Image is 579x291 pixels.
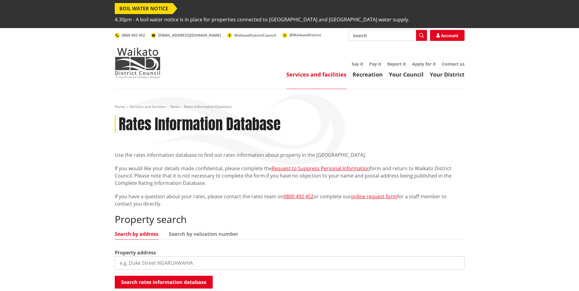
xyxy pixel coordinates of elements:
a: Your District [430,71,465,78]
span: @WaikatoDistrict [289,32,321,38]
p: Use the rates information database to find out rates information about property in the [GEOGRAPHI... [115,151,465,159]
input: Search input [349,30,427,41]
a: Report it [387,61,406,67]
a: Contact us [442,61,465,67]
a: Apply for it [412,61,436,67]
a: Search by address [115,232,158,236]
span: Rates Information Database [184,104,232,109]
a: Recreation [353,71,383,78]
p: If you would like your details made confidential, please complete the form and return to Waikato ... [115,165,465,187]
a: Pay it [369,61,381,67]
span: 4.30pm - A boil water notice is in place for properties connected to [GEOGRAPHIC_DATA] and [GEOGR... [115,14,409,25]
a: Home [115,104,125,109]
img: Waikato District Council - Te Kaunihera aa Takiwaa o Waikato [115,48,161,78]
iframe: Messenger Launcher [551,265,573,287]
a: Account [430,30,465,41]
a: online request form [351,193,397,200]
span: BOIL WATER NOTICE [115,3,173,14]
nav: breadcrumb [115,104,465,110]
a: Your Council [389,71,424,78]
button: Search rates information database [115,276,213,289]
a: Services and facilities [129,104,166,109]
a: Search by valuation number [169,232,238,236]
a: 0800 492 452 [284,193,313,200]
a: Services and facilities [286,71,346,78]
a: Request to Suppress Personal Information [272,165,370,172]
a: WaikatoDistrictCouncil [227,33,276,38]
input: e.g. Duke Street NGARUAWAHIA [115,256,465,270]
span: WaikatoDistrictCouncil [234,33,276,38]
p: If you have a question about your rates, please contact the rates team on or complete our for a s... [115,193,465,207]
h2: Property search [115,214,465,225]
h1: Rates Information Database [119,116,280,133]
span: 0800 492 452 [122,33,145,38]
a: Rates [170,104,180,109]
a: @WaikatoDistrict [282,32,321,38]
a: [EMAIL_ADDRESS][DOMAIN_NAME] [151,33,221,38]
a: Say it [352,61,363,67]
span: [EMAIL_ADDRESS][DOMAIN_NAME] [158,33,221,38]
label: Property address [115,249,156,256]
a: 0800 492 452 [115,33,145,38]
